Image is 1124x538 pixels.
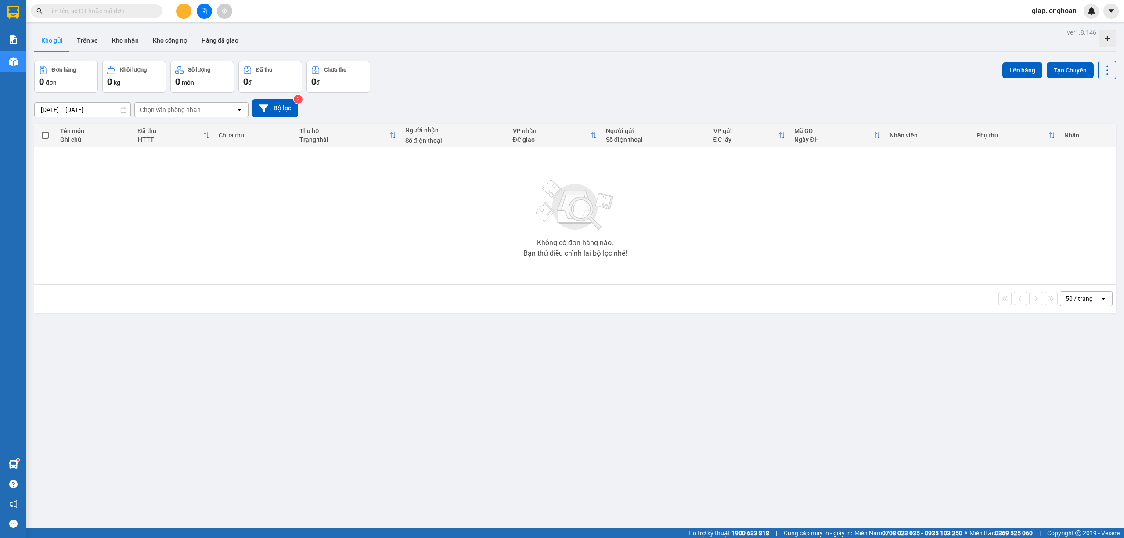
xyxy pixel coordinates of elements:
[201,8,207,14] span: file-add
[221,8,227,14] span: aim
[324,67,346,73] div: Chưa thu
[854,528,962,538] span: Miền Nam
[1047,62,1094,78] button: Tạo Chuyến
[995,530,1033,537] strong: 0369 525 060
[60,136,129,143] div: Ghi chú
[709,124,790,147] th: Toggle SortBy
[219,132,291,139] div: Chưa thu
[52,67,76,73] div: Đơn hàng
[1107,7,1115,15] span: caret-down
[688,528,769,538] span: Hỗ trợ kỹ thuật:
[1100,295,1107,302] svg: open
[1002,62,1042,78] button: Lên hàng
[969,528,1033,538] span: Miền Bắc
[713,127,778,134] div: VP gửi
[102,61,166,93] button: Khối lượng0kg
[146,30,195,51] button: Kho công nợ
[882,530,962,537] strong: 0708 023 035 - 0935 103 250
[790,124,885,147] th: Toggle SortBy
[9,35,18,44] img: solution-icon
[1067,28,1096,37] div: ver 1.8.146
[70,30,105,51] button: Trên xe
[60,127,129,134] div: Tên món
[606,127,705,134] div: Người gửi
[1075,530,1081,536] span: copyright
[513,127,590,134] div: VP nhận
[9,460,18,469] img: warehouse-icon
[965,531,967,535] span: ⚪️
[35,103,130,117] input: Select a date range.
[295,124,401,147] th: Toggle SortBy
[523,250,627,257] div: Bạn thử điều chỉnh lại bộ lọc nhé!
[197,4,212,19] button: file-add
[181,8,187,14] span: plus
[794,136,874,143] div: Ngày ĐH
[9,500,18,508] span: notification
[188,67,210,73] div: Số lượng
[606,136,705,143] div: Số điện thoại
[133,124,214,147] th: Toggle SortBy
[299,136,389,143] div: Trạng thái
[1066,294,1093,303] div: 50 / trang
[140,105,201,114] div: Chọn văn phòng nhận
[531,174,619,236] img: svg+xml;base64,PHN2ZyBjbGFzcz0ibGlzdC1wbHVnX19zdmciIHhtbG5zPSJodHRwOi8vd3d3LnczLm9yZy8yMDAwL3N2Zy...
[306,61,370,93] button: Chưa thu0đ
[972,124,1060,147] th: Toggle SortBy
[776,528,777,538] span: |
[120,67,147,73] div: Khối lượng
[794,127,874,134] div: Mã GD
[1039,528,1041,538] span: |
[713,136,778,143] div: ĐC lấy
[890,132,968,139] div: Nhân viên
[1099,30,1116,47] div: Tạo kho hàng mới
[1025,5,1084,16] span: giap.longhoan
[311,76,316,87] span: 0
[243,76,248,87] span: 0
[9,480,18,488] span: question-circle
[405,126,504,134] div: Người nhận
[1064,132,1111,139] div: Nhãn
[294,95,303,104] sup: 2
[138,136,203,143] div: HTTT
[36,8,43,14] span: search
[17,459,19,461] sup: 1
[176,4,191,19] button: plus
[256,67,272,73] div: Đã thu
[238,61,302,93] button: Đã thu0đ
[182,79,194,86] span: món
[248,79,252,86] span: đ
[175,76,180,87] span: 0
[7,6,19,19] img: logo-vxr
[138,127,203,134] div: Đã thu
[107,76,112,87] span: 0
[252,99,298,117] button: Bộ lọc
[9,520,18,528] span: message
[784,528,852,538] span: Cung cấp máy in - giấy in:
[48,6,152,16] input: Tìm tên, số ĐT hoặc mã đơn
[34,61,98,93] button: Đơn hàng0đơn
[508,124,602,147] th: Toggle SortBy
[537,239,613,246] div: Không có đơn hàng nào.
[105,30,146,51] button: Kho nhận
[195,30,245,51] button: Hàng đã giao
[976,132,1048,139] div: Phụ thu
[731,530,769,537] strong: 1900 633 818
[1088,7,1095,15] img: icon-new-feature
[9,57,18,66] img: warehouse-icon
[217,4,232,19] button: aim
[299,127,389,134] div: Thu hộ
[39,76,44,87] span: 0
[170,61,234,93] button: Số lượng0món
[34,30,70,51] button: Kho gửi
[1103,4,1119,19] button: caret-down
[236,106,243,113] svg: open
[46,79,57,86] span: đơn
[316,79,320,86] span: đ
[114,79,120,86] span: kg
[405,137,504,144] div: Số điện thoại
[513,136,590,143] div: ĐC giao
